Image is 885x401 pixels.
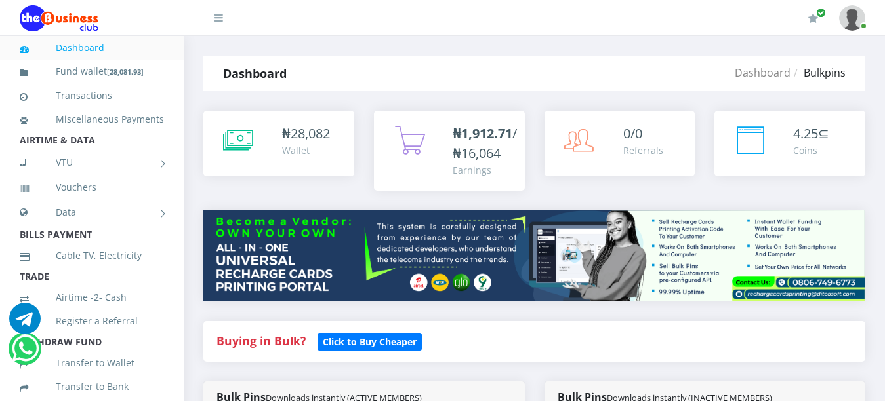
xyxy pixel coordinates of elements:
[453,163,517,177] div: Earnings
[816,8,826,18] span: Renew/Upgrade Subscription
[735,66,791,80] a: Dashboard
[374,111,525,191] a: ₦1,912.71/₦16,064 Earnings
[793,124,818,142] span: 4.25
[623,143,663,157] div: Referrals
[623,124,642,142] span: 0/0
[291,124,330,142] span: 28,082
[203,111,354,176] a: ₦28,082 Wallet
[20,240,164,271] a: Cable TV, Electricity
[107,67,144,77] small: [ ]
[20,5,98,31] img: Logo
[9,313,41,334] a: Chat for support
[839,5,865,31] img: User
[20,348,164,378] a: Transfer to Wallet
[110,67,141,77] b: 28,081.93
[20,56,164,87] a: Fund wallet[28,081.93]
[20,282,164,313] a: Airtime -2- Cash
[20,146,164,179] a: VTU
[12,343,39,364] a: Chat for support
[808,13,818,24] i: Renew/Upgrade Subscription
[453,124,517,162] span: /₦16,064
[223,66,287,81] strong: Dashboard
[20,306,164,336] a: Register a Referral
[20,104,164,134] a: Miscellaneous Payments
[282,124,330,143] div: ₦
[216,333,306,349] strong: Buying in Bulk?
[20,196,164,229] a: Data
[20,81,164,111] a: Transactions
[323,335,417,348] b: Click to Buy Cheaper
[793,124,829,143] div: ⊆
[20,172,164,202] a: Vouchers
[791,65,846,81] li: Bulkpins
[282,143,330,157] div: Wallet
[453,124,512,142] b: ₦1,912.71
[318,333,422,349] a: Click to Buy Cheaper
[793,143,829,157] div: Coins
[545,111,695,176] a: 0/0 Referrals
[203,210,865,301] img: multitenant_rcp.png
[20,33,164,63] a: Dashboard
